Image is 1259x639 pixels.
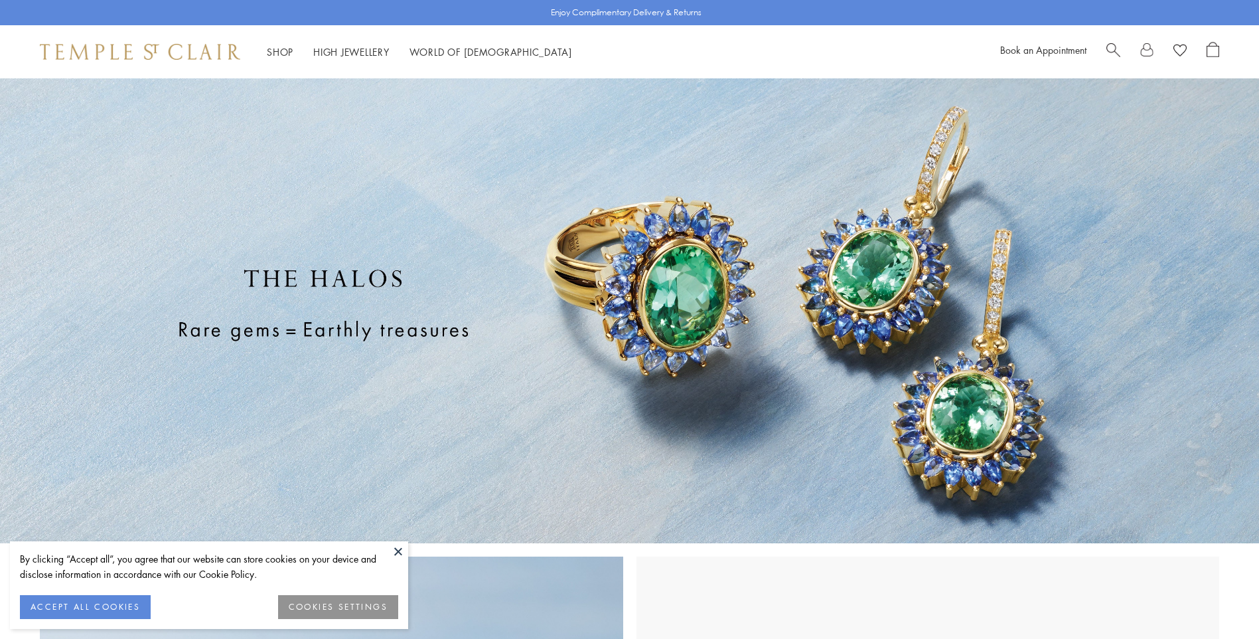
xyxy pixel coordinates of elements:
[551,6,702,19] p: Enjoy Complimentary Delivery & Returns
[1000,43,1086,56] a: Book an Appointment
[267,44,572,60] nav: Main navigation
[267,45,293,58] a: ShopShop
[278,595,398,619] button: COOKIES SETTINGS
[409,45,572,58] a: World of [DEMOGRAPHIC_DATA]World of [DEMOGRAPHIC_DATA]
[1173,42,1187,62] a: View Wishlist
[20,595,151,619] button: ACCEPT ALL COOKIES
[40,44,240,60] img: Temple St. Clair
[1207,42,1219,62] a: Open Shopping Bag
[1106,42,1120,62] a: Search
[20,551,398,582] div: By clicking “Accept all”, you agree that our website can store cookies on your device and disclos...
[313,45,390,58] a: High JewelleryHigh Jewellery
[1193,577,1246,626] iframe: Gorgias live chat messenger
